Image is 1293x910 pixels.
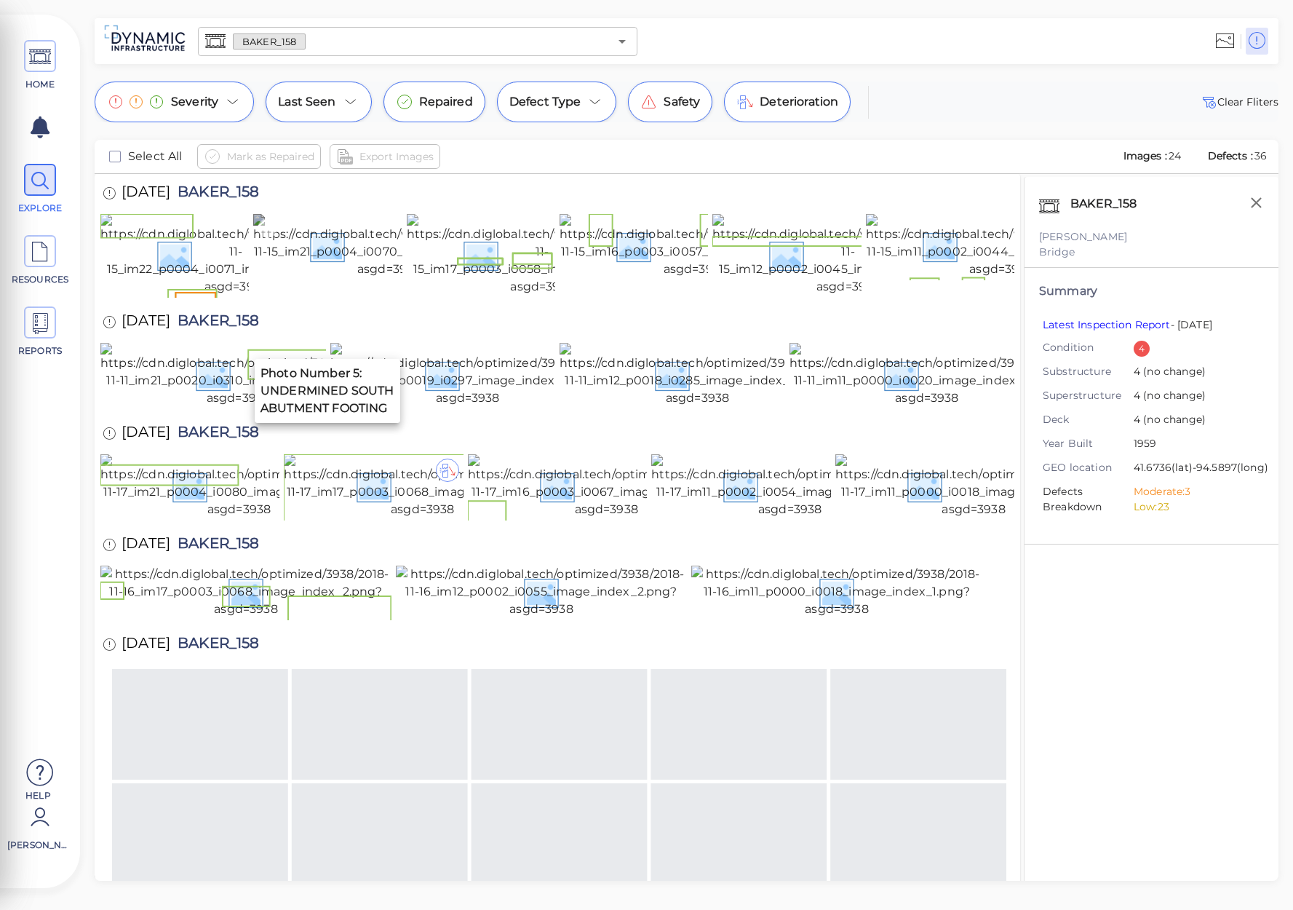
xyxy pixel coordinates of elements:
[330,343,606,407] img: https://cdn.diglobal.tech/optimized/3938/2022-11-11_im16_p0019_i0297_image_index_1.png?asgd=3938
[1134,388,1253,405] span: 4
[253,214,525,278] img: https://cdn.diglobal.tech/width210/3938/2024-11-15_im21_p0004_i0070_image_index_1.png?asgd=3938
[122,424,170,444] span: [DATE]
[1140,365,1206,378] span: (no change)
[9,78,71,91] span: HOME
[1134,484,1253,499] li: Moderate: 3
[1043,340,1134,355] span: Condition
[1043,318,1171,331] a: Latest Inspection Report
[1140,389,1206,402] span: (no change)
[1043,460,1134,475] span: GEO location
[100,343,376,407] img: https://cdn.diglobal.tech/optimized/3938/2022-11-11_im21_p0020_i0310_image_index_1.png?asgd=3938
[1043,436,1134,451] span: Year Built
[468,454,745,518] img: https://cdn.diglobal.tech/optimized/3938/2020-11-17_im16_p0003_i0067_image_index_1.png?asgd=3938
[1043,484,1134,515] span: Defects Breakdown
[509,93,581,111] span: Defect Type
[1134,412,1253,429] span: 4
[1043,388,1134,403] span: Superstructure
[1134,364,1253,381] span: 4
[1039,245,1264,260] div: Bridge
[691,566,982,618] img: https://cdn.diglobal.tech/optimized/3938/2018-11-16_im11_p0000_i0018_image_index_1.png?asgd=3938
[1043,318,1212,331] span: - [DATE]
[1043,364,1134,379] span: Substructure
[1067,191,1155,222] div: BAKER_158
[1134,499,1253,515] li: Low: 23
[171,93,218,111] span: Severity
[1134,436,1253,453] span: 1959
[100,454,378,518] img: https://cdn.diglobal.tech/optimized/3938/2020-11-17_im21_p0004_i0080_image_index_1.png?asgd=3938
[1039,282,1264,300] div: Summary
[128,148,183,165] span: Select All
[284,454,561,518] img: https://cdn.diglobal.tech/optimized/3938/2020-11-17_im17_p0003_i0068_image_index_2.png?asgd=3938
[1200,93,1278,111] span: Clear Fliters
[122,313,170,333] span: [DATE]
[664,93,700,111] span: Safety
[9,344,71,357] span: REPORTS
[1134,341,1150,357] div: 4
[100,214,372,296] img: https://cdn.diglobal.tech/width210/3938/2024-11-15_im22_p0004_i0071_image_index_2.png?asgd=3938
[789,343,1065,407] img: https://cdn.diglobal.tech/optimized/3938/2022-11-11_im11_p0000_i0020_image_index_1.png?asgd=3938
[1231,844,1282,899] iframe: Chat
[100,566,391,618] img: https://cdn.diglobal.tech/optimized/3938/2018-11-16_im17_p0003_i0068_image_index_2.png?asgd=3938
[122,536,170,555] span: [DATE]
[122,184,170,204] span: [DATE]
[1140,413,1206,426] span: (no change)
[1134,460,1268,477] span: 41.6736 (lat) -94.5897 (long)
[1254,149,1267,162] span: 36
[396,566,687,618] img: https://cdn.diglobal.tech/optimized/3938/2018-11-16_im12_p0002_i0055_image_index_2.png?asgd=3938
[407,214,678,296] img: https://cdn.diglobal.tech/width210/3938/2024-11-15_im17_p0003_i0058_image_index_2.png?asgd=3938
[9,273,71,286] span: RESOURCES
[712,214,984,296] img: https://cdn.diglobal.tech/width210/3938/2024-11-15_im12_p0002_i0045_image_index_2.png?asgd=3938
[7,839,69,852] span: [PERSON_NAME]
[866,214,1137,278] img: https://cdn.diglobal.tech/width210/3938/2024-11-15_im11_p0002_i0044_image_index_1.png?asgd=3938
[560,214,831,278] img: https://cdn.diglobal.tech/width210/3938/2024-11-15_im16_p0003_i0057_image_index_1.png?asgd=3938
[612,31,632,52] button: Open
[170,313,259,333] span: BAKER_158
[419,93,473,111] span: Repaired
[1206,149,1254,162] span: Defects :
[170,536,259,555] span: BAKER_158
[359,148,434,165] span: Export Images
[170,636,259,655] span: BAKER_158
[1039,229,1264,245] div: [PERSON_NAME]
[9,202,71,215] span: EXPLORE
[1122,149,1169,162] span: Images :
[1169,149,1181,162] span: 24
[560,343,835,407] img: https://cdn.diglobal.tech/optimized/3938/2022-11-11_im12_p0018_i0285_image_index_2.png?asgd=3938
[227,148,314,165] span: Mark as Repaired
[122,636,170,655] span: [DATE]
[234,35,305,49] span: BAKER_158
[170,424,259,444] span: BAKER_158
[170,184,259,204] span: BAKER_158
[278,93,335,111] span: Last Seen
[1043,412,1134,427] span: Deck
[835,454,1113,518] img: https://cdn.diglobal.tech/optimized/3938/2020-11-17_im11_p0000_i0018_image_index_1.png?asgd=3938
[7,789,69,801] span: Help
[760,93,838,111] span: Deterioration
[651,454,928,518] img: https://cdn.diglobal.tech/optimized/3938/2020-11-17_im11_p0002_i0054_image_index_1.png?asgd=3938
